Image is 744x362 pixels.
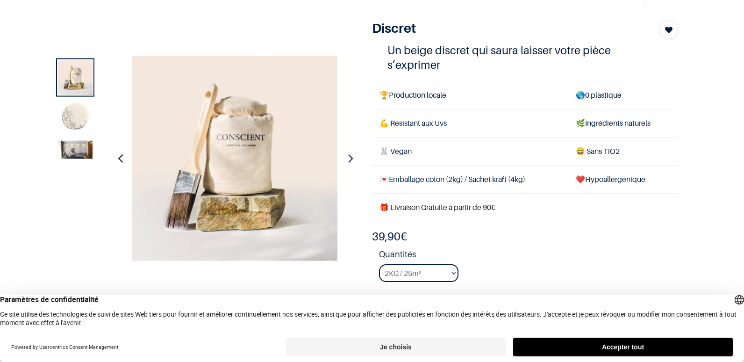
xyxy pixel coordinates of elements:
[665,24,672,36] span: Add to wishlist
[372,20,632,36] h1: Discret
[379,203,495,212] font: 🎁 Livraison Gratuite à partir de 90€
[576,118,585,128] span: 🌿
[568,166,678,194] td: ❤️Hypoallergénique
[58,140,93,159] img: Product image
[372,230,407,243] b: €
[379,118,447,128] span: 💪 Résistant aux Uvs
[379,174,389,184] span: 💌
[568,81,678,109] td: 0 plastique
[379,146,412,156] span: 🐰 Vegan
[372,166,568,194] td: Emballage coton (2kg) / Sachet kraft (4kg)
[576,90,585,100] span: 🌎
[659,20,678,39] button: Add to wishlist
[576,146,591,156] span: 😄 S
[372,81,568,109] td: Production locale
[132,55,338,261] img: Product image
[58,100,93,135] img: Product image
[8,8,36,36] button: Open chat widget
[379,90,389,100] span: 🏆
[568,109,678,137] td: Ingrédients naturels
[379,248,678,264] strong: Quantités
[387,43,663,72] h4: Un beige discret qui saura laisser votre pièce s’exprimer
[568,137,678,165] td: ans TiO2
[58,60,93,94] img: Product image
[372,230,401,243] span: 39,90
